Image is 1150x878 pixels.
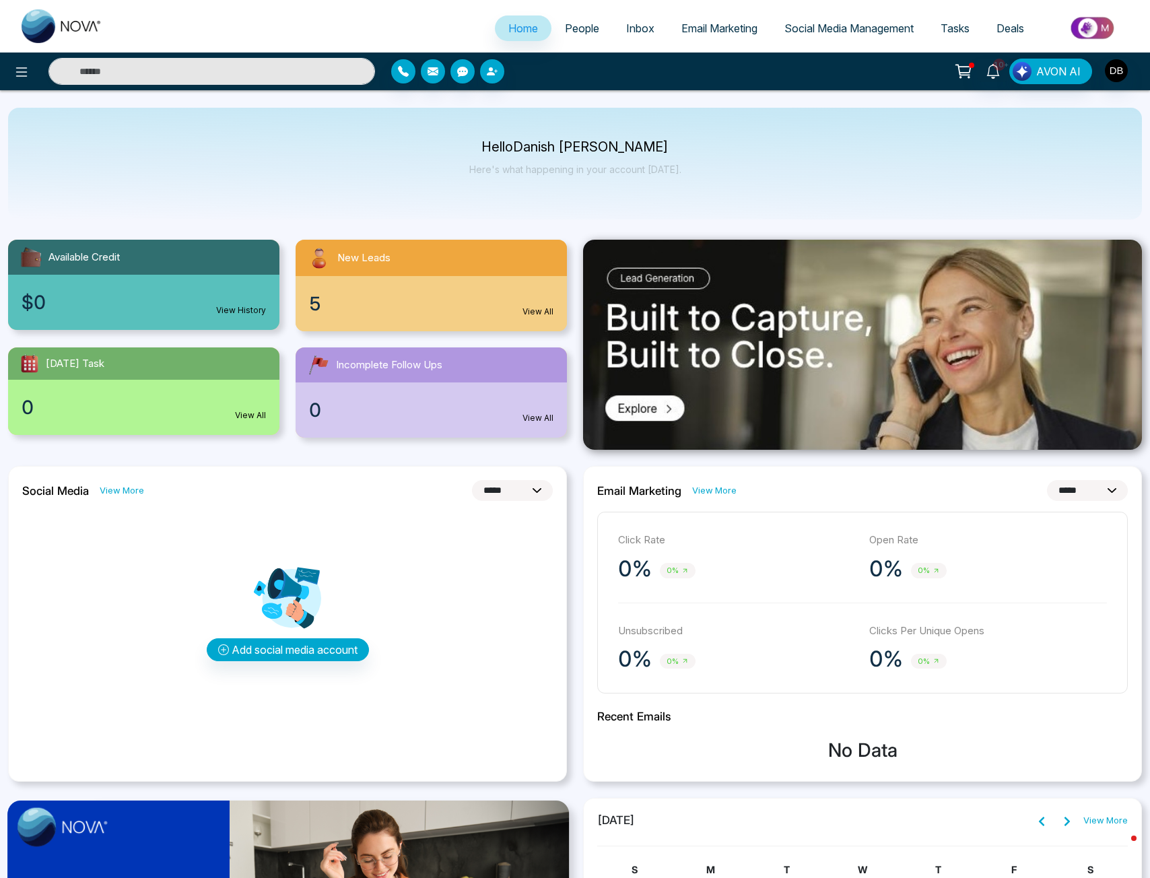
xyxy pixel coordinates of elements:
a: Inbox [613,15,668,41]
a: Tasks [927,15,983,41]
span: Available Credit [48,250,120,265]
span: Tasks [941,22,970,35]
a: Email Marketing [668,15,771,41]
span: Social Media Management [784,22,914,35]
span: [DATE] Task [46,356,104,372]
span: Inbox [626,22,654,35]
p: Unsubscribed [618,623,856,639]
a: Deals [983,15,1038,41]
a: View More [100,484,144,497]
a: View All [522,412,553,424]
span: 0% [911,563,947,578]
span: [DATE] [597,812,635,830]
a: Home [495,15,551,41]
p: Click Rate [618,533,856,548]
span: T [935,864,941,875]
span: 0% [660,654,696,669]
h3: No Data [597,739,1128,762]
span: People [565,22,599,35]
a: Social Media Management [771,15,927,41]
span: T [784,864,790,875]
span: New Leads [337,250,391,266]
span: W [858,864,867,875]
span: 5 [309,290,321,318]
span: 0 [22,393,34,421]
span: 0% [911,654,947,669]
img: Market-place.gif [1044,13,1142,43]
p: Here's what happening in your account [DATE]. [469,164,681,175]
span: Email Marketing [681,22,757,35]
span: Deals [996,22,1024,35]
span: Home [508,22,538,35]
a: View History [216,304,266,316]
h2: Email Marketing [597,484,681,498]
img: Nova CRM Logo [22,9,102,43]
iframe: Intercom live chat [1104,832,1137,865]
p: Clicks Per Unique Opens [869,623,1107,639]
img: newLeads.svg [306,245,332,271]
span: $0 [22,288,46,316]
img: followUps.svg [306,353,331,377]
p: 0% [869,646,903,673]
a: View All [522,306,553,318]
span: AVON AI [1036,63,1081,79]
span: S [632,864,638,875]
span: Incomplete Follow Ups [336,358,442,373]
a: View More [1083,814,1128,828]
a: 10+ [977,59,1009,82]
h2: Social Media [22,484,89,498]
button: Add social media account [207,638,369,661]
a: View More [692,484,737,497]
a: New Leads5View All [287,240,575,331]
p: Open Rate [869,533,1107,548]
span: F [1011,864,1017,875]
img: availableCredit.svg [19,245,43,269]
img: User Avatar [1105,59,1128,82]
p: 0% [618,555,652,582]
img: image [18,807,108,846]
button: AVON AI [1009,59,1092,84]
img: Lead Flow [1013,62,1031,81]
p: Hello Danish [PERSON_NAME] [469,141,681,153]
span: 0 [309,396,321,424]
span: 10+ [993,59,1005,71]
span: S [1087,864,1093,875]
h2: Recent Emails [597,710,1128,723]
img: . [583,240,1142,450]
p: 0% [618,646,652,673]
p: 0% [869,555,903,582]
span: 0% [660,563,696,578]
img: todayTask.svg [19,353,40,374]
a: View All [235,409,266,421]
span: M [706,864,715,875]
img: Analytics png [254,564,321,632]
a: Incomplete Follow Ups0View All [287,347,575,438]
a: People [551,15,613,41]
